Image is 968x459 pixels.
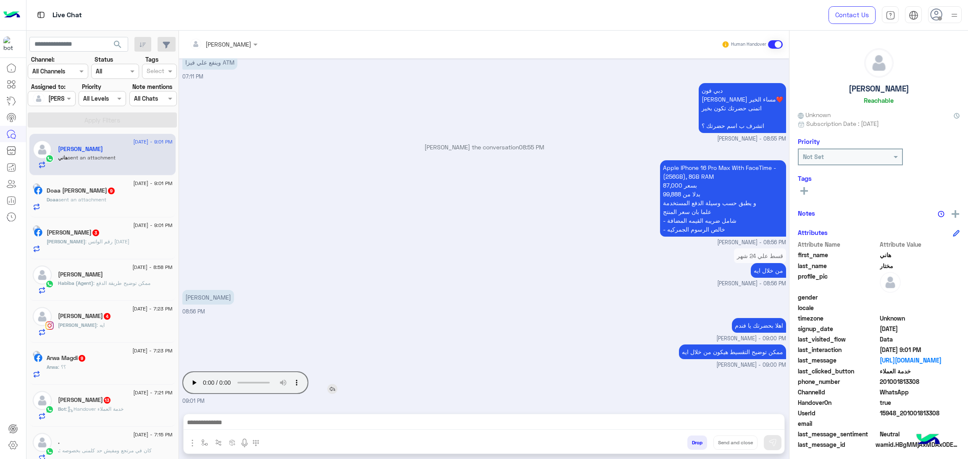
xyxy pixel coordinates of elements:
a: [URL][DOMAIN_NAME] [880,356,960,365]
img: WhatsApp [45,447,54,456]
img: picture [33,225,40,233]
span: 07:11 PM [182,73,203,80]
p: 16/9/2025, 8:55 PM [699,83,786,133]
span: مختار [880,261,960,270]
img: defaultAdmin.png [33,307,52,326]
h5: [PERSON_NAME] [849,84,909,94]
span: [DATE] - 9:01 PM [133,138,172,146]
span: Unknown [880,314,960,323]
img: picture [33,183,40,191]
img: defaultAdmin.png [865,49,893,77]
h6: Notes [798,209,815,217]
span: Data [880,335,960,344]
img: select flow [201,439,208,446]
img: Trigger scenario [215,439,222,446]
span: last_message [798,356,878,365]
span: Bot [58,406,66,412]
p: 16/9/2025, 8:56 PM [660,160,786,237]
span: 09:01 PM [182,398,205,404]
h6: Reachable [864,96,894,104]
h5: Youssef Atia [47,229,100,236]
img: Facebook [34,354,42,362]
span: خدمة العملاء [880,367,960,376]
h5: هاني مختار [58,146,103,153]
img: picture [33,351,40,358]
img: make a call [253,440,259,446]
span: ChannelId [798,388,878,396]
span: ممكن توضيح طريقة الدفع [93,280,150,286]
span: [PERSON_NAME] - 08:55 PM [717,135,786,143]
span: 15948_201001813308 [880,409,960,417]
span: 3 [92,229,99,236]
p: 16/9/2025, 8:56 PM [734,248,786,263]
label: Note mentions [132,82,172,91]
span: timezone [798,314,878,323]
span: [DATE] - 7:21 PM [133,389,172,396]
span: رقم الواتس الاثنين [85,238,129,245]
img: defaultAdmin.png [33,391,52,410]
span: null [880,293,960,302]
span: 201001813308 [880,377,960,386]
button: select flow [198,436,212,449]
span: ؟؟ [58,364,66,370]
span: profile_pic [798,272,878,291]
span: [DATE] - 9:01 PM [133,180,172,187]
label: Priority [82,82,101,91]
span: كان في مرتجع ومفيش حد كلمنى بخصوصه [59,447,152,454]
span: locale [798,303,878,312]
span: wamid.HBgMMjAxMDAxODEzMzA4FQIAEhggQUMxQTQ1NEYyQjYyQzcwOTJFMzhGNkNGMThBQ0MzRjAA [876,440,960,449]
span: last_visited_flow [798,335,878,344]
span: 08:55 PM [519,143,544,151]
span: first_name [798,250,878,259]
span: last_interaction [798,345,878,354]
span: 2 [880,388,960,396]
span: [DATE] - 8:58 PM [132,263,172,271]
button: Send and close [713,436,758,450]
h6: Attributes [798,229,828,236]
span: last_message_id [798,440,874,449]
span: signup_date [798,324,878,333]
span: null [880,419,960,428]
h5: عبدالله بن جمال [58,313,111,320]
span: true [880,398,960,407]
span: [PERSON_NAME] - 09:00 PM [716,361,786,369]
span: هاني [880,250,960,259]
span: Attribute Value [880,240,960,249]
a: tab [882,6,899,24]
small: Human Handover [731,41,766,48]
span: [PERSON_NAME] - 09:00 PM [716,335,786,343]
label: Assigned to: [31,82,66,91]
img: add [952,210,959,218]
span: [PERSON_NAME] [47,238,85,245]
span: email [798,419,878,428]
img: defaultAdmin.png [33,93,45,104]
button: search [108,37,128,55]
img: notes [938,211,944,217]
span: . [58,447,59,454]
span: 9 [79,355,85,362]
img: send voice note [239,438,250,448]
p: 16/9/2025, 7:11 PM [182,55,237,70]
span: 2025-09-16T18:01:19.619Z [880,345,960,354]
img: WhatsApp [45,154,54,163]
span: Subscription Date : [DATE] [806,119,879,128]
a: Contact Us [829,6,876,24]
p: 16/9/2025, 8:56 PM [751,263,786,278]
span: Unknown [798,110,831,119]
span: [PERSON_NAME] - 08:56 PM [717,239,786,247]
span: sent an attachment [58,196,106,203]
h5: Nadia [58,271,103,278]
p: Live Chat [53,10,82,21]
h5: Doaa Anwar Elmeligy [47,187,116,194]
span: [PERSON_NAME] [58,322,97,328]
span: [DATE] - 7:23 PM [132,305,172,313]
button: Apply Filters [28,112,177,128]
span: search [113,39,123,50]
img: create order [229,439,236,446]
div: Select [145,66,164,77]
span: [PERSON_NAME] - 08:56 PM [717,280,786,288]
label: Status [95,55,113,64]
img: send attachment [187,438,197,448]
span: 0 [880,430,960,438]
audio: Your browser does not support the audio tag. [182,371,308,394]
